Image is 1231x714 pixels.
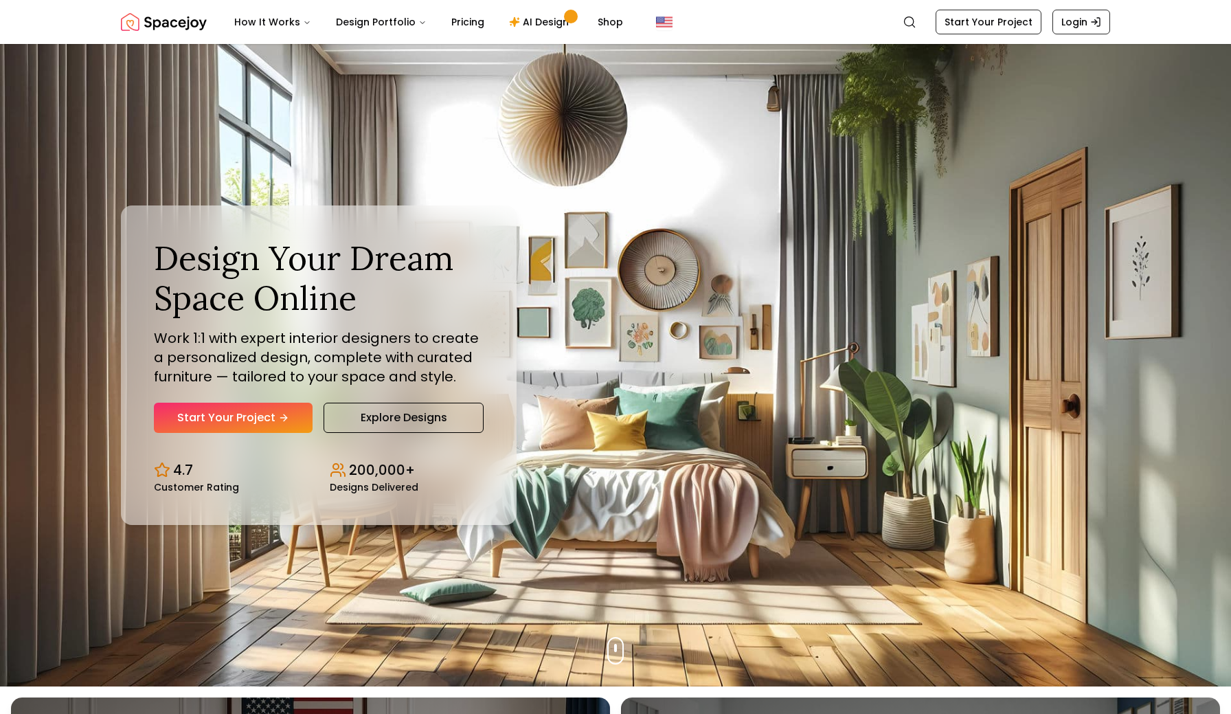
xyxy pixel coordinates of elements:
p: 200,000+ [349,460,415,480]
a: Start Your Project [154,403,313,433]
button: How It Works [223,8,322,36]
a: Shop [587,8,634,36]
a: Start Your Project [936,10,1041,34]
h1: Design Your Dream Space Online [154,238,484,317]
a: AI Design [498,8,584,36]
small: Customer Rating [154,482,239,492]
p: Work 1:1 with expert interior designers to create a personalized design, complete with curated fu... [154,328,484,386]
p: 4.7 [173,460,193,480]
a: Spacejoy [121,8,207,36]
div: Design stats [154,449,484,492]
nav: Main [223,8,634,36]
a: Pricing [440,8,495,36]
img: Spacejoy Logo [121,8,207,36]
a: Explore Designs [324,403,484,433]
img: United States [656,14,673,30]
button: Design Portfolio [325,8,438,36]
a: Login [1052,10,1110,34]
small: Designs Delivered [330,482,418,492]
